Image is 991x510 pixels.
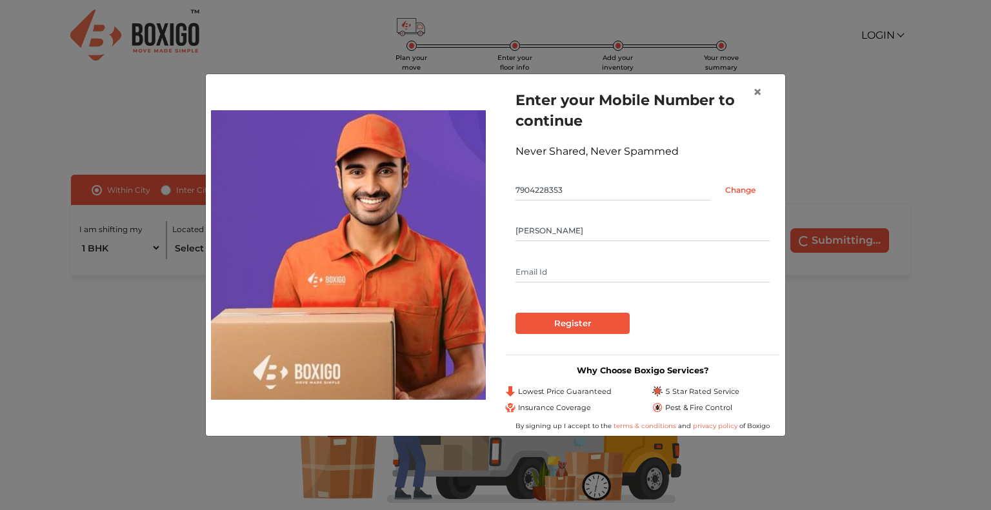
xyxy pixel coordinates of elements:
img: relocation-img [211,110,486,399]
div: Never Shared, Never Spammed [516,144,770,159]
input: Your Name [516,221,770,241]
div: By signing up I accept to the and of Boxigo [505,421,780,431]
button: Close [743,74,772,110]
span: Lowest Price Guaranteed [518,386,612,397]
span: 5 Star Rated Service [665,386,739,397]
span: Insurance Coverage [518,402,591,413]
input: Change [711,180,770,201]
span: Pest & Fire Control [665,402,732,413]
span: × [753,83,762,101]
h3: Why Choose Boxigo Services? [505,366,780,375]
input: Email Id [516,262,770,282]
input: Mobile No [516,180,711,201]
h1: Enter your Mobile Number to continue [516,90,770,131]
a: terms & conditions [614,422,678,430]
a: privacy policy [691,422,739,430]
input: Register [516,313,630,335]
